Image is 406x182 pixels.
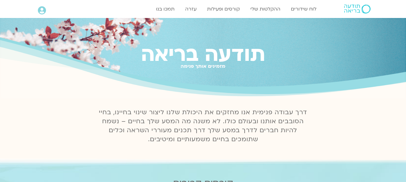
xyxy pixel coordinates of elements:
[247,3,283,15] a: ההקלטות שלי
[344,4,371,13] img: תודעה בריאה
[96,108,311,144] p: דרך עבודה פנימית אנו מחזקים את היכולת שלנו ליצור שינוי בחיינו, בחיי הסובבים אותנו ובעולם כולו. לא...
[204,3,243,15] a: קורסים ופעילות
[182,3,200,15] a: עזרה
[153,3,178,15] a: תמכו בנו
[288,3,319,15] a: לוח שידורים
